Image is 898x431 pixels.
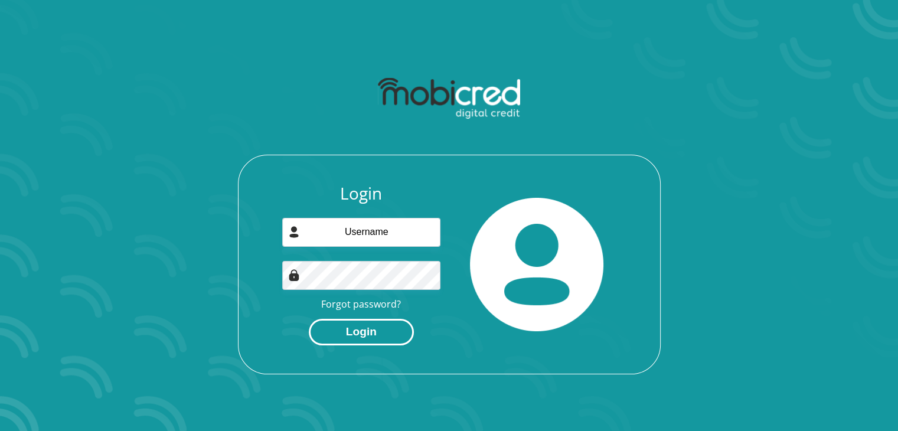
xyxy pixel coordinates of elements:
img: user-icon image [288,226,300,238]
img: mobicred logo [378,78,520,119]
input: Username [282,218,440,247]
h3: Login [282,184,440,204]
img: Image [288,269,300,281]
button: Login [309,319,414,345]
a: Forgot password? [321,298,401,311]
